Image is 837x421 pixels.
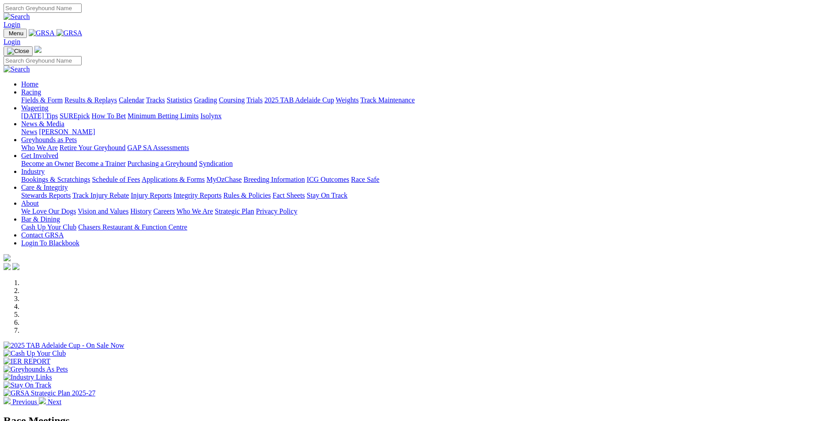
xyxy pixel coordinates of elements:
[360,96,415,104] a: Track Maintenance
[21,136,77,143] a: Greyhounds as Pets
[21,207,833,215] div: About
[4,365,68,373] img: Greyhounds As Pets
[21,88,41,96] a: Racing
[264,96,334,104] a: 2025 TAB Adelaide Cup
[34,46,41,53] img: logo-grsa-white.png
[21,128,37,135] a: News
[4,29,27,38] button: Toggle navigation
[244,176,305,183] a: Breeding Information
[4,38,20,45] a: Login
[21,176,90,183] a: Bookings & Scratchings
[153,207,175,215] a: Careers
[4,254,11,261] img: logo-grsa-white.png
[21,192,71,199] a: Stewards Reports
[64,96,117,104] a: Results & Replays
[39,398,61,406] a: Next
[142,176,205,183] a: Applications & Forms
[4,350,66,357] img: Cash Up Your Club
[48,398,61,406] span: Next
[21,104,49,112] a: Wagering
[4,13,30,21] img: Search
[4,373,52,381] img: Industry Links
[194,96,217,104] a: Grading
[130,207,151,215] a: History
[4,56,82,65] input: Search
[246,96,263,104] a: Trials
[307,176,349,183] a: ICG Outcomes
[351,176,379,183] a: Race Safe
[173,192,221,199] a: Integrity Reports
[60,112,90,120] a: SUREpick
[4,381,51,389] img: Stay On Track
[146,96,165,104] a: Tracks
[21,96,833,104] div: Racing
[39,397,46,404] img: chevron-right-pager-white.svg
[21,199,39,207] a: About
[7,48,29,55] img: Close
[12,263,19,270] img: twitter.svg
[92,176,140,183] a: Schedule of Fees
[4,65,30,73] img: Search
[39,128,95,135] a: [PERSON_NAME]
[21,223,76,231] a: Cash Up Your Club
[21,80,38,88] a: Home
[336,96,359,104] a: Weights
[223,192,271,199] a: Rules & Policies
[21,176,833,184] div: Industry
[4,389,95,397] img: GRSA Strategic Plan 2025-27
[176,207,213,215] a: Who We Are
[21,207,76,215] a: We Love Our Dogs
[21,231,64,239] a: Contact GRSA
[167,96,192,104] a: Statistics
[128,160,197,167] a: Purchasing a Greyhound
[21,168,45,175] a: Industry
[60,144,126,151] a: Retire Your Greyhound
[21,192,833,199] div: Care & Integrity
[21,120,64,128] a: News & Media
[219,96,245,104] a: Coursing
[273,192,305,199] a: Fact Sheets
[128,144,189,151] a: GAP SA Assessments
[92,112,126,120] a: How To Bet
[4,46,33,56] button: Toggle navigation
[4,4,82,13] input: Search
[206,176,242,183] a: MyOzChase
[75,160,126,167] a: Become a Trainer
[256,207,297,215] a: Privacy Policy
[307,192,347,199] a: Stay On Track
[56,29,83,37] img: GRSA
[4,397,11,404] img: chevron-left-pager-white.svg
[21,215,60,223] a: Bar & Dining
[21,160,833,168] div: Get Involved
[4,398,39,406] a: Previous
[21,144,58,151] a: Who We Are
[21,160,74,167] a: Become an Owner
[4,21,20,28] a: Login
[21,152,58,159] a: Get Involved
[119,96,144,104] a: Calendar
[21,112,833,120] div: Wagering
[21,144,833,152] div: Greyhounds as Pets
[4,342,124,350] img: 2025 TAB Adelaide Cup - On Sale Now
[4,263,11,270] img: facebook.svg
[21,184,68,191] a: Care & Integrity
[21,96,63,104] a: Fields & Form
[131,192,172,199] a: Injury Reports
[78,223,187,231] a: Chasers Restaurant & Function Centre
[21,223,833,231] div: Bar & Dining
[78,207,128,215] a: Vision and Values
[29,29,55,37] img: GRSA
[72,192,129,199] a: Track Injury Rebate
[9,30,23,37] span: Menu
[21,239,79,247] a: Login To Blackbook
[12,398,37,406] span: Previous
[4,357,50,365] img: IER REPORT
[199,160,233,167] a: Syndication
[128,112,199,120] a: Minimum Betting Limits
[200,112,221,120] a: Isolynx
[21,112,58,120] a: [DATE] Tips
[21,128,833,136] div: News & Media
[215,207,254,215] a: Strategic Plan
